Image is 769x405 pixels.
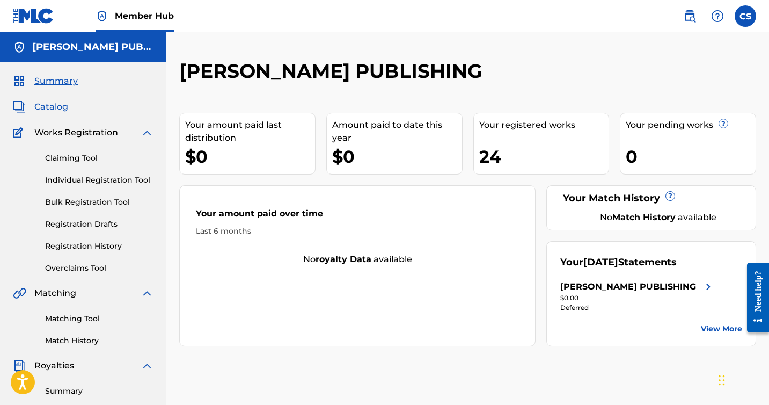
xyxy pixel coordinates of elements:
img: search [683,10,696,23]
a: Individual Registration Tool [45,175,153,186]
div: No available [574,211,742,224]
div: 24 [479,144,609,169]
iframe: Resource Center [739,255,769,341]
h5: CORY SIMON PUBLISHING [32,41,153,53]
span: ? [666,192,675,200]
iframe: Chat Widget [715,353,769,405]
a: Bulk Registration Tool [45,197,153,208]
a: Overclaims Tool [45,263,153,274]
div: Amount paid to date this year [332,119,462,144]
img: expand [141,287,153,300]
img: Top Rightsholder [96,10,108,23]
a: Matching Tool [45,313,153,324]
div: Your pending works [626,119,756,132]
a: Claiming Tool [45,153,153,164]
a: [PERSON_NAME] PUBLISHINGright chevron icon$0.00Deferred [560,280,715,313]
h2: [PERSON_NAME] PUBLISHING [179,59,488,83]
div: Last 6 months [196,226,519,237]
div: $0 [332,144,462,169]
img: help [711,10,724,23]
span: ? [719,119,728,128]
strong: Match History [612,212,676,222]
div: Your registered works [479,119,609,132]
div: 0 [626,144,756,169]
img: Royalties [13,359,26,372]
a: View More [701,323,742,335]
img: MLC Logo [13,8,54,24]
img: Catalog [13,100,26,113]
span: Royalties [34,359,74,372]
span: Summary [34,75,78,88]
div: No available [180,253,535,266]
a: Match History [45,335,153,346]
div: Help [707,5,728,27]
div: Your Match History [560,191,742,206]
img: expand [141,359,153,372]
div: $0 [185,144,315,169]
div: Your Statements [560,255,677,270]
a: SummarySummary [13,75,78,88]
span: Catalog [34,100,68,113]
div: Your amount paid last distribution [185,119,315,144]
div: Deferred [560,303,715,313]
img: Works Registration [13,126,27,139]
a: Registration History [45,241,153,252]
a: Registration Drafts [45,219,153,230]
div: Drag [719,364,725,396]
div: $0.00 [560,293,715,303]
img: right chevron icon [702,280,715,293]
span: Member Hub [115,10,174,22]
span: Works Registration [34,126,118,139]
span: Matching [34,287,76,300]
img: Summary [13,75,26,88]
img: Matching [13,287,26,300]
div: User Menu [735,5,756,27]
a: Summary [45,386,153,397]
div: Your amount paid over time [196,207,519,226]
img: expand [141,126,153,139]
span: [DATE] [583,256,618,268]
img: Accounts [13,41,26,54]
strong: royalty data [316,254,371,264]
a: CatalogCatalog [13,100,68,113]
div: [PERSON_NAME] PUBLISHING [560,280,696,293]
a: Public Search [679,5,700,27]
